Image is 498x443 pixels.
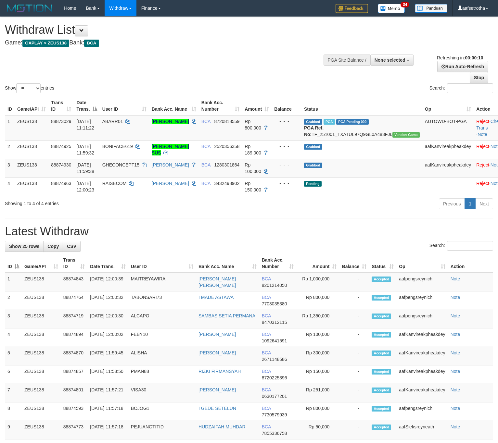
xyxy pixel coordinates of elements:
th: Bank Acc. Number: activate to sort column ascending [259,254,296,273]
span: RAISECOM [102,181,127,186]
td: 1 [5,273,22,291]
span: BCA [262,387,271,392]
span: Accepted [372,295,391,301]
img: MOTION_logo.png [5,3,54,13]
a: Note [451,332,460,337]
a: Run Auto-Refresh [437,61,488,72]
span: Accepted [372,369,391,375]
td: Rp 800,000 [296,291,339,310]
div: - - - [274,118,299,125]
td: AUTOWD-BOT-PGA [422,115,474,141]
td: ZEUS138 [22,328,61,347]
td: ZEUS138 [22,365,61,384]
td: 88874593 [61,402,88,421]
h1: Withdraw List [5,23,326,36]
label: Search: [429,241,493,251]
span: Rp 100.000 [245,162,261,174]
td: [DATE] 12:00:39 [87,273,128,291]
a: Note [451,406,460,411]
td: - [339,291,369,310]
td: [DATE] 12:00:30 [87,310,128,328]
td: BOJOG1 [128,402,196,421]
td: - [339,347,369,365]
span: BCA [201,119,211,124]
span: Copy 1280301864 to clipboard [214,162,239,167]
span: BCA [262,424,271,429]
span: BCA [201,144,211,149]
a: I MADE ASTAWA [198,295,234,300]
div: - - - [274,180,299,187]
a: Note [451,350,460,355]
td: [DATE] 11:57:21 [87,384,128,402]
span: Rp 189.000 [245,144,261,155]
th: Trans ID: activate to sort column ascending [61,254,88,273]
img: panduan.png [415,4,447,13]
a: I GEDE SETELUN [198,406,236,411]
td: ZEUS138 [15,115,48,141]
td: - [339,273,369,291]
a: [PERSON_NAME] [152,181,189,186]
span: Grabbed [304,163,322,168]
th: Date Trans.: activate to sort column descending [74,97,99,115]
th: Bank Acc. Name: activate to sort column ascending [149,97,199,115]
span: Copy 8470312115 to clipboard [262,320,287,325]
span: [DATE] 12:00:23 [76,181,94,192]
span: BCA [262,276,271,281]
td: Rp 1,000,000 [296,273,339,291]
td: ZEUS138 [22,347,61,365]
td: 8 [5,402,22,421]
td: 88874857 [61,365,88,384]
div: - - - [274,162,299,168]
span: 88874925 [51,144,71,149]
span: Accepted [372,277,391,282]
td: aafpengsreynich [396,402,448,421]
th: Action [448,254,493,273]
img: Feedback.jpg [336,4,368,13]
td: VISA30 [128,384,196,402]
td: aafpengsreynich [396,291,448,310]
td: Rp 100,000 [296,328,339,347]
th: Status: activate to sort column ascending [369,254,396,273]
span: 88873029 [51,119,71,124]
td: aafKanvireakpheakdey [396,384,448,402]
span: 88874930 [51,162,71,167]
td: - [339,365,369,384]
a: Show 25 rows [5,241,44,252]
a: Reject [476,119,489,124]
span: Copy 8720225396 to clipboard [262,375,287,380]
a: Reject [476,144,489,149]
th: Status [301,97,422,115]
a: Note [451,313,460,318]
td: Rp 251,000 [296,384,339,402]
th: Game/API: activate to sort column ascending [15,97,48,115]
h1: Latest Withdraw [5,225,493,238]
td: - [339,328,369,347]
th: User ID: activate to sort column ascending [128,254,196,273]
span: Copy 1092641591 to clipboard [262,338,287,343]
th: Game/API: activate to sort column ascending [22,254,61,273]
strong: 00:00:10 [465,55,483,60]
a: [PERSON_NAME] [152,162,189,167]
td: 5 [5,347,22,365]
b: PGA Ref. No: [304,125,324,137]
td: ZEUS138 [15,140,48,159]
a: Reject [476,181,489,186]
span: BONIFACE619 [102,144,133,149]
td: Rp 150,000 [296,365,339,384]
span: BCA [262,369,271,374]
td: Rp 300,000 [296,347,339,365]
td: - [339,310,369,328]
span: [DATE] 11:59:38 [76,162,94,174]
td: ZEUS138 [15,159,48,177]
a: HUDZAIFAH MUHDAR [198,424,246,429]
td: 88874894 [61,328,88,347]
td: 88874843 [61,273,88,291]
a: Reject [476,162,489,167]
td: aafpengsreynich [396,310,448,328]
td: 88874773 [61,421,88,439]
th: Balance [272,97,301,115]
td: FEBY10 [128,328,196,347]
td: 3 [5,310,22,328]
td: 3 [5,159,15,177]
td: ZEUS138 [22,291,61,310]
